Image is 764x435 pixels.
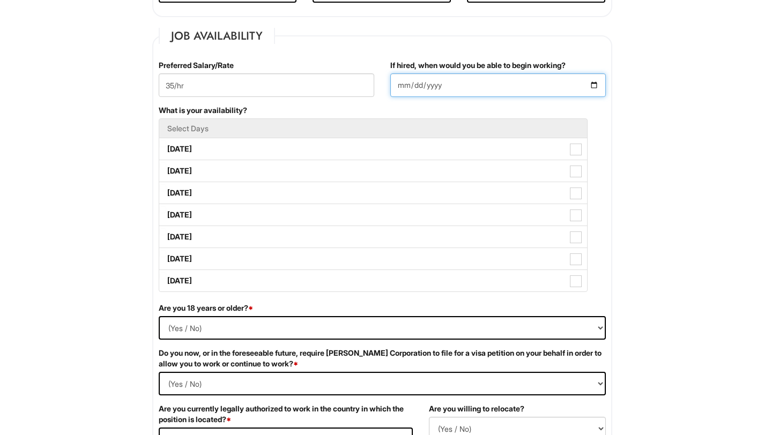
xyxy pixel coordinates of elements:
label: Are you willing to relocate? [429,403,524,414]
label: [DATE] [159,160,587,182]
label: Do you now, or in the foreseeable future, require [PERSON_NAME] Corporation to file for a visa pe... [159,348,606,369]
label: [DATE] [159,138,587,160]
label: [DATE] [159,248,587,269]
label: [DATE] [159,226,587,247]
select: (Yes / No) [159,316,606,340]
input: Preferred Salary/Rate [159,73,374,97]
h5: Select Days [167,124,579,132]
label: [DATE] [159,270,587,291]
label: Preferred Salary/Rate [159,60,234,71]
select: (Yes / No) [159,372,606,395]
label: [DATE] [159,182,587,204]
label: Are you 18 years or older? [159,303,253,313]
label: Are you currently legally authorized to work in the country in which the position is located? [159,403,413,425]
label: [DATE] [159,204,587,226]
label: If hired, when would you be able to begin working? [390,60,566,71]
label: What is your availability? [159,105,247,116]
legend: Job Availability [159,28,275,44]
